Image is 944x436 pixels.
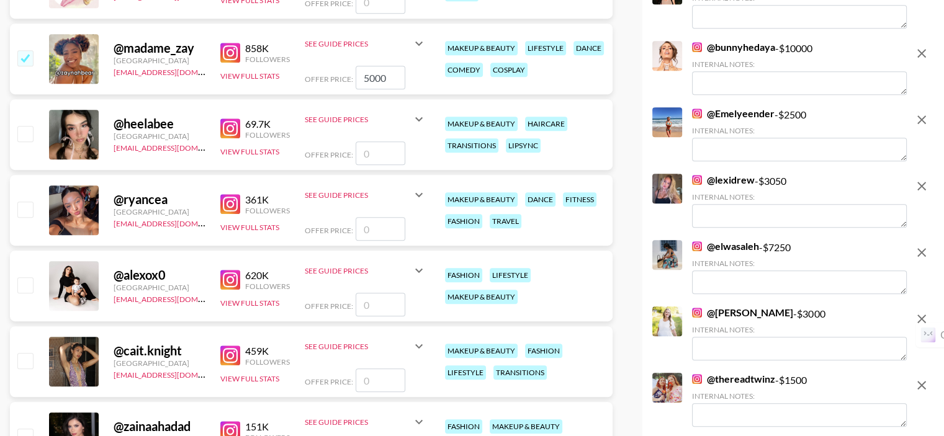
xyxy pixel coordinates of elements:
[692,308,702,318] img: Instagram
[305,417,411,427] div: See Guide Prices
[445,419,482,434] div: fashion
[220,71,279,81] button: View Full Stats
[356,217,405,241] input: 0
[506,138,541,153] div: lipsync
[525,41,566,55] div: lifestyle
[692,126,907,135] div: Internal Notes:
[692,175,702,185] img: Instagram
[245,130,290,140] div: Followers
[692,109,702,118] img: Instagram
[305,301,353,311] span: Offer Price:
[114,358,205,368] div: [GEOGRAPHIC_DATA]
[445,138,498,153] div: transitions
[525,192,555,207] div: dance
[692,373,775,385] a: @thereadtwinz
[445,41,518,55] div: makeup & beauty
[445,214,482,228] div: fashion
[493,365,547,380] div: transitions
[114,216,238,228] a: [EMAIL_ADDRESS][DOMAIN_NAME]
[245,118,290,130] div: 69.7K
[356,66,405,89] input: 0
[445,63,483,77] div: comedy
[305,29,426,58] div: See Guide Prices
[692,241,702,251] img: Instagram
[692,192,907,202] div: Internal Notes:
[114,192,205,207] div: @ ryancea
[305,150,353,159] span: Offer Price:
[909,107,934,132] button: remove
[909,174,934,198] button: remove
[305,190,411,200] div: See Guide Prices
[220,345,240,365] img: Instagram
[692,41,775,53] a: @bunnyhedaya
[305,266,411,275] div: See Guide Prices
[305,256,426,285] div: See Guide Prices
[490,214,521,228] div: travel
[692,306,907,360] div: - $ 3000
[220,223,279,232] button: View Full Stats
[114,207,205,216] div: [GEOGRAPHIC_DATA]
[692,325,907,334] div: Internal Notes:
[245,206,290,215] div: Followers
[305,342,411,351] div: See Guide Prices
[356,293,405,316] input: 0
[490,268,531,282] div: lifestyle
[490,63,528,77] div: cosplay
[563,192,596,207] div: fitness
[245,42,290,55] div: 858K
[114,267,205,283] div: @ alexox0
[692,240,907,294] div: - $ 7250
[445,290,518,304] div: makeup & beauty
[220,147,279,156] button: View Full Stats
[692,373,907,427] div: - $ 1500
[305,104,426,134] div: See Guide Prices
[692,60,907,69] div: Internal Notes:
[220,118,240,138] img: Instagram
[692,41,907,95] div: - $ 10000
[114,419,205,434] div: @ zainaahadad
[114,292,238,304] a: [EMAIL_ADDRESS][DOMAIN_NAME]
[114,40,205,56] div: @ madame_zay
[692,240,759,252] a: @elwasaleh
[245,345,290,357] div: 459K
[114,283,205,292] div: [GEOGRAPHIC_DATA]
[692,259,907,268] div: Internal Notes:
[114,141,238,153] a: [EMAIL_ADDRESS][DOMAIN_NAME]
[114,65,238,77] a: [EMAIL_ADDRESS][DOMAIN_NAME]
[692,107,907,161] div: - $ 2500
[445,268,482,282] div: fashion
[220,194,240,214] img: Instagram
[305,115,411,124] div: See Guide Prices
[356,368,405,392] input: 0
[220,270,240,290] img: Instagram
[909,41,934,66] button: remove
[525,344,562,358] div: fashion
[305,331,426,361] div: See Guide Prices
[245,420,290,433] div: 151K
[220,374,279,383] button: View Full Stats
[445,117,518,131] div: makeup & beauty
[490,419,562,434] div: makeup & beauty
[305,74,353,84] span: Offer Price:
[220,298,279,308] button: View Full Stats
[692,391,907,401] div: Internal Notes:
[220,43,240,63] img: Instagram
[445,365,486,380] div: lifestyle
[692,306,793,319] a: @[PERSON_NAME]
[909,240,934,265] button: remove
[692,42,702,52] img: Instagram
[525,117,567,131] div: haircare
[305,377,353,386] span: Offer Price:
[445,344,518,358] div: makeup & beauty
[692,374,702,384] img: Instagram
[114,131,205,141] div: [GEOGRAPHIC_DATA]
[692,174,755,186] a: @lexidrew
[245,269,290,282] div: 620K
[305,226,353,235] span: Offer Price:
[909,306,934,331] button: remove
[114,56,205,65] div: [GEOGRAPHIC_DATA]
[245,282,290,291] div: Followers
[692,174,907,228] div: - $ 3050
[114,343,205,358] div: @ cait.knight
[445,192,518,207] div: makeup & beauty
